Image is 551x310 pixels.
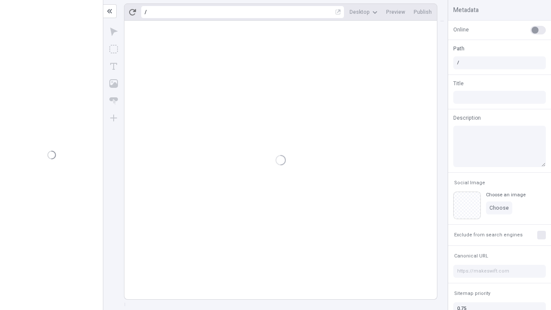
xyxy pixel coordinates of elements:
span: Social Image [454,180,485,186]
span: Choose [489,205,509,211]
button: Exclude from search engines [452,230,524,240]
span: Desktop [350,9,370,15]
span: Title [453,80,464,87]
span: Sitemap priority [454,290,490,297]
span: Exclude from search engines [454,232,523,238]
button: Preview [383,6,409,19]
button: Button [106,93,121,108]
span: Canonical URL [454,253,488,259]
button: Image [106,76,121,91]
div: Choose an image [486,192,526,198]
span: Preview [386,9,405,15]
button: Canonical URL [452,251,490,261]
span: Path [453,45,464,53]
button: Social Image [452,178,487,188]
div: / [145,9,147,15]
button: Publish [410,6,435,19]
span: Description [453,114,481,122]
button: Box [106,41,121,57]
button: Text [106,59,121,74]
span: Publish [414,9,432,15]
button: Desktop [346,6,381,19]
button: Sitemap priority [452,288,492,299]
button: Choose [486,201,512,214]
input: https://makeswift.com [453,265,546,278]
span: Online [453,26,469,34]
